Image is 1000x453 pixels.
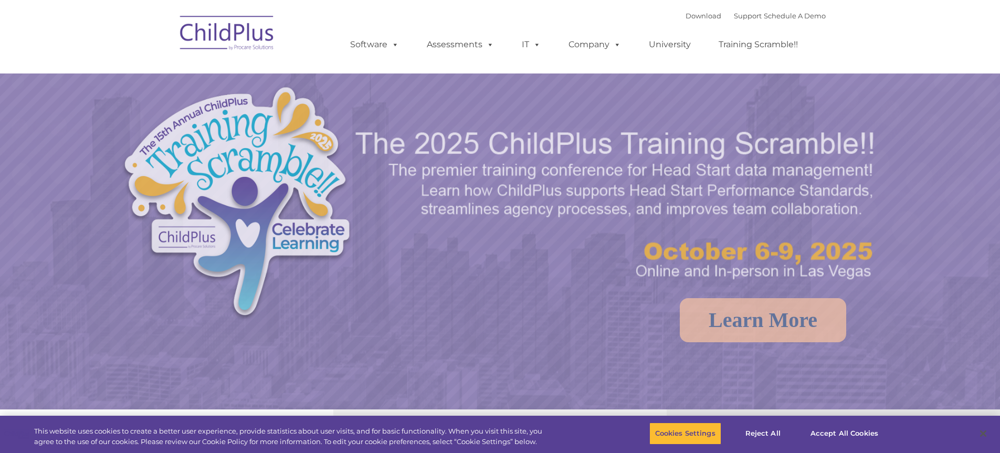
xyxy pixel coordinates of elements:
button: Cookies Settings [649,423,721,445]
a: Learn More [680,298,846,342]
a: Support [734,12,762,20]
a: Download [686,12,721,20]
div: This website uses cookies to create a better user experience, provide statistics about user visit... [34,426,550,447]
a: IT [511,34,551,55]
a: Assessments [416,34,504,55]
a: Training Scramble!! [708,34,808,55]
a: Company [558,34,631,55]
font: | [686,12,826,20]
a: University [638,34,701,55]
button: Close [972,422,995,445]
img: ChildPlus by Procare Solutions [175,8,280,61]
button: Accept All Cookies [805,423,884,445]
button: Reject All [730,423,796,445]
a: Schedule A Demo [764,12,826,20]
a: Software [340,34,409,55]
